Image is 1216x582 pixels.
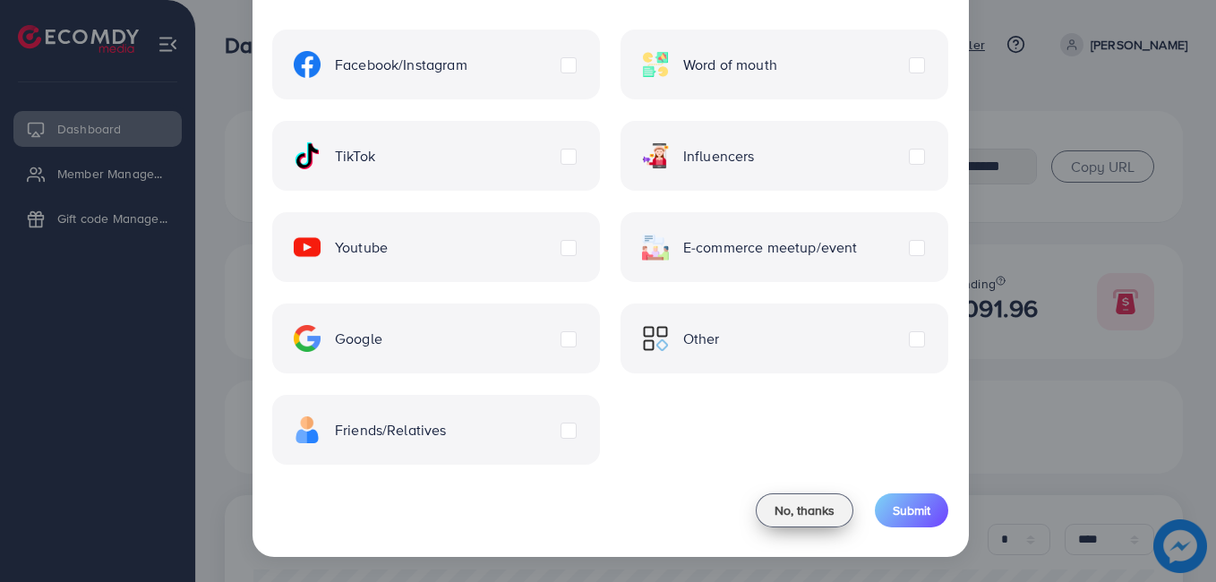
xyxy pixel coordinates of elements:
img: ic-other.99c3e012.svg [642,325,669,352]
span: No, thanks [775,501,835,519]
span: Google [335,329,382,349]
span: Friends/Relatives [335,420,447,441]
span: E-commerce meetup/event [683,237,858,258]
img: ic-freind.8e9a9d08.svg [294,416,321,443]
img: ic-google.5bdd9b68.svg [294,325,321,352]
img: ic-word-of-mouth.a439123d.svg [642,51,669,78]
img: ic-facebook.134605ef.svg [294,51,321,78]
span: Influencers [683,146,755,167]
img: ic-youtube.715a0ca2.svg [294,234,321,261]
span: Submit [893,501,930,519]
button: No, thanks [756,493,853,527]
span: Word of mouth [683,55,777,75]
span: Facebook/Instagram [335,55,467,75]
img: ic-tiktok.4b20a09a.svg [294,142,321,169]
img: ic-ecommerce.d1fa3848.svg [642,234,669,261]
img: ic-influencers.a620ad43.svg [642,142,669,169]
span: TikTok [335,146,375,167]
span: Other [683,329,720,349]
button: Submit [875,493,948,527]
span: Youtube [335,237,388,258]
